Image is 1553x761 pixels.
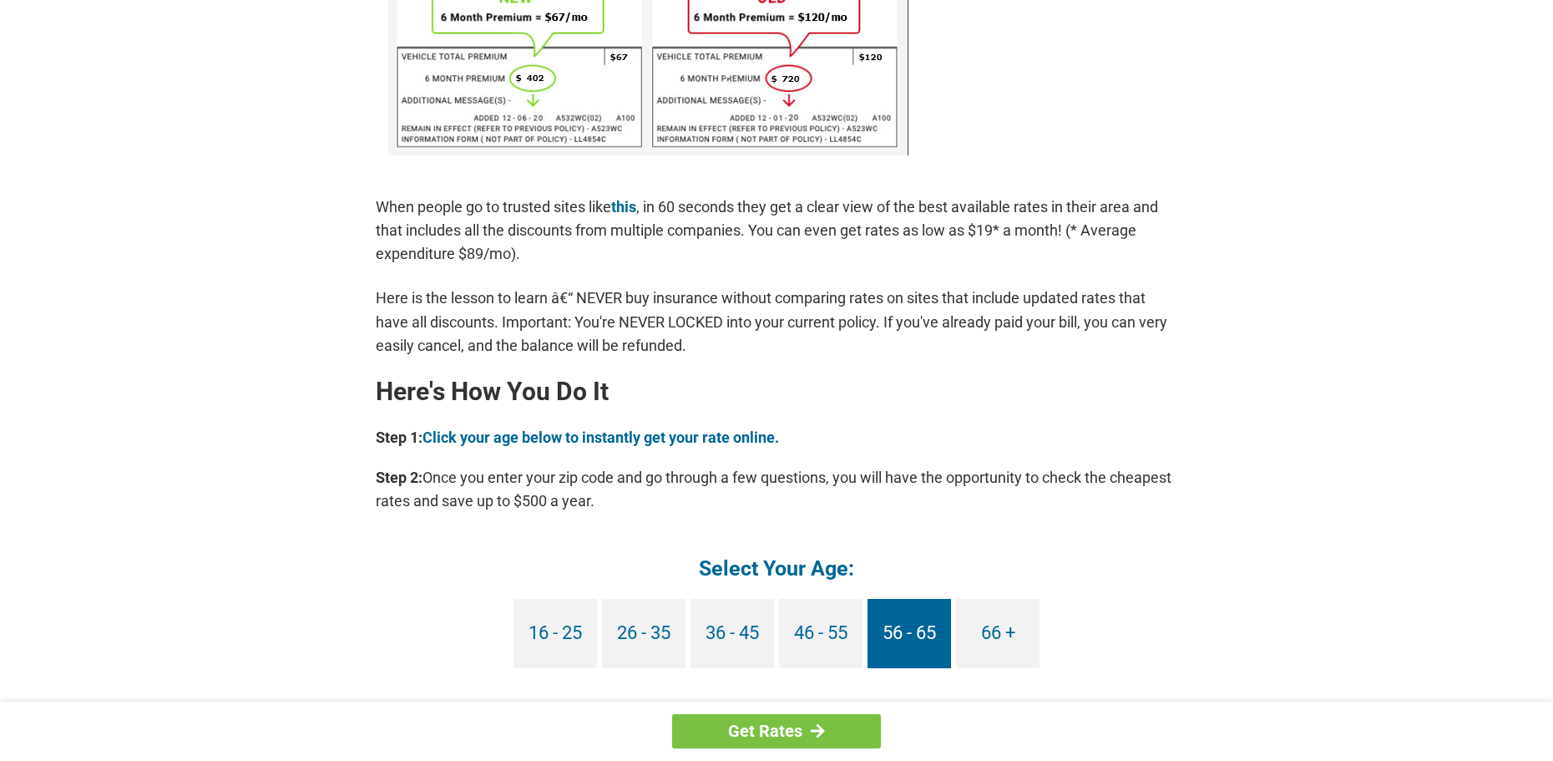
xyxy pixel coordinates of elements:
b: Step 1: [376,429,422,446]
a: 26 - 35 [602,599,685,668]
a: this [611,198,636,216]
a: Click your age below to instantly get your rate online. [422,429,779,446]
a: 16 - 25 [513,599,597,668]
h4: Select Your Age: [376,555,1177,582]
a: 56 - 65 [868,599,951,668]
p: Once you enter your zip code and go through a few questions, you will have the opportunity to che... [376,466,1177,513]
a: 66 + [956,599,1040,668]
a: Get Rates [672,714,881,748]
a: 46 - 55 [779,599,862,668]
p: When people go to trusted sites like , in 60 seconds they get a clear view of the best available ... [376,195,1177,266]
h2: Here's How You Do It [376,378,1177,405]
a: 36 - 45 [691,599,774,668]
p: Here is the lesson to learn â€“ NEVER buy insurance without comparing rates on sites that include... [376,287,1177,357]
b: Step 2: [376,469,422,486]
